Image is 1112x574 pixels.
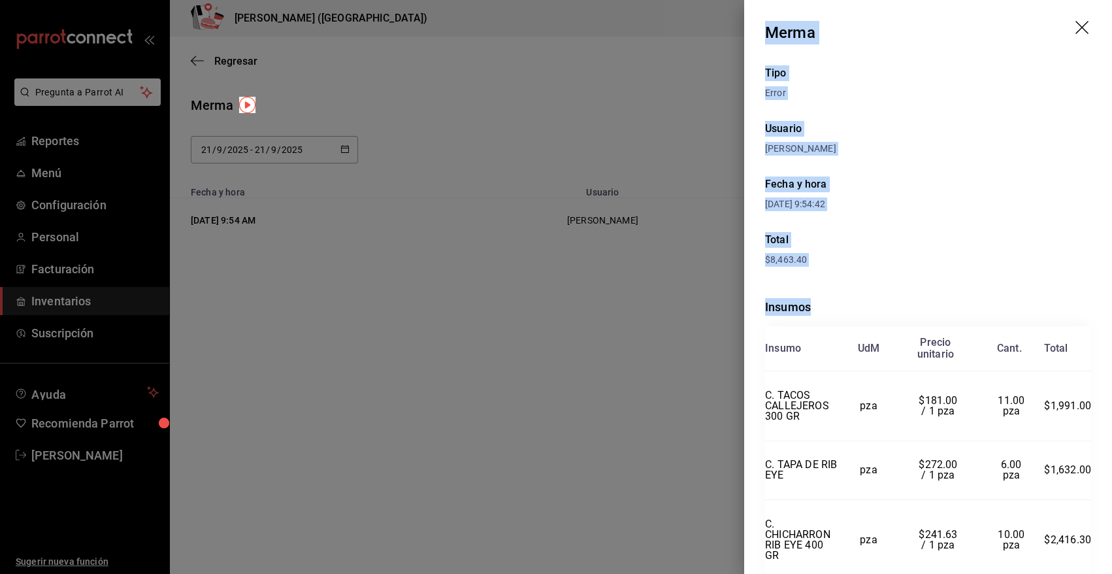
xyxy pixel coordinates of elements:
[997,343,1022,354] div: Cant.
[765,441,839,500] td: C. TAPA DE RIB EYE
[765,142,1091,156] div: [PERSON_NAME]
[765,343,801,354] div: Insumo
[765,121,1091,137] div: Usuario
[917,337,954,360] div: Precio unitario
[765,232,1091,248] div: Total
[239,97,255,113] img: Tooltip marker
[765,371,839,441] td: C. TACOS CALLEJEROS 300 GR
[839,441,898,500] td: pza
[765,21,815,44] div: Merma
[1044,533,1091,546] span: $2,416.30
[1001,458,1024,481] span: 6.00 pza
[1075,21,1091,37] button: drag
[765,254,807,265] span: $8,463.40
[919,528,960,551] span: $241.63 / 1 pza
[919,394,960,417] span: $181.00 / 1 pza
[998,394,1027,417] span: 11.00 pza
[919,458,960,481] span: $272.00 / 1 pza
[1044,343,1068,354] div: Total
[1044,399,1091,412] span: $1,991.00
[765,86,1091,100] div: Error
[858,343,880,354] div: UdM
[765,197,1091,211] div: [DATE] 9:54:42
[765,298,1091,316] div: Insumos
[839,371,898,441] td: pza
[998,528,1027,551] span: 10.00 pza
[1044,464,1091,476] span: $1,632.00
[765,65,1091,81] div: Tipo
[765,177,1091,192] div: Fecha y hora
